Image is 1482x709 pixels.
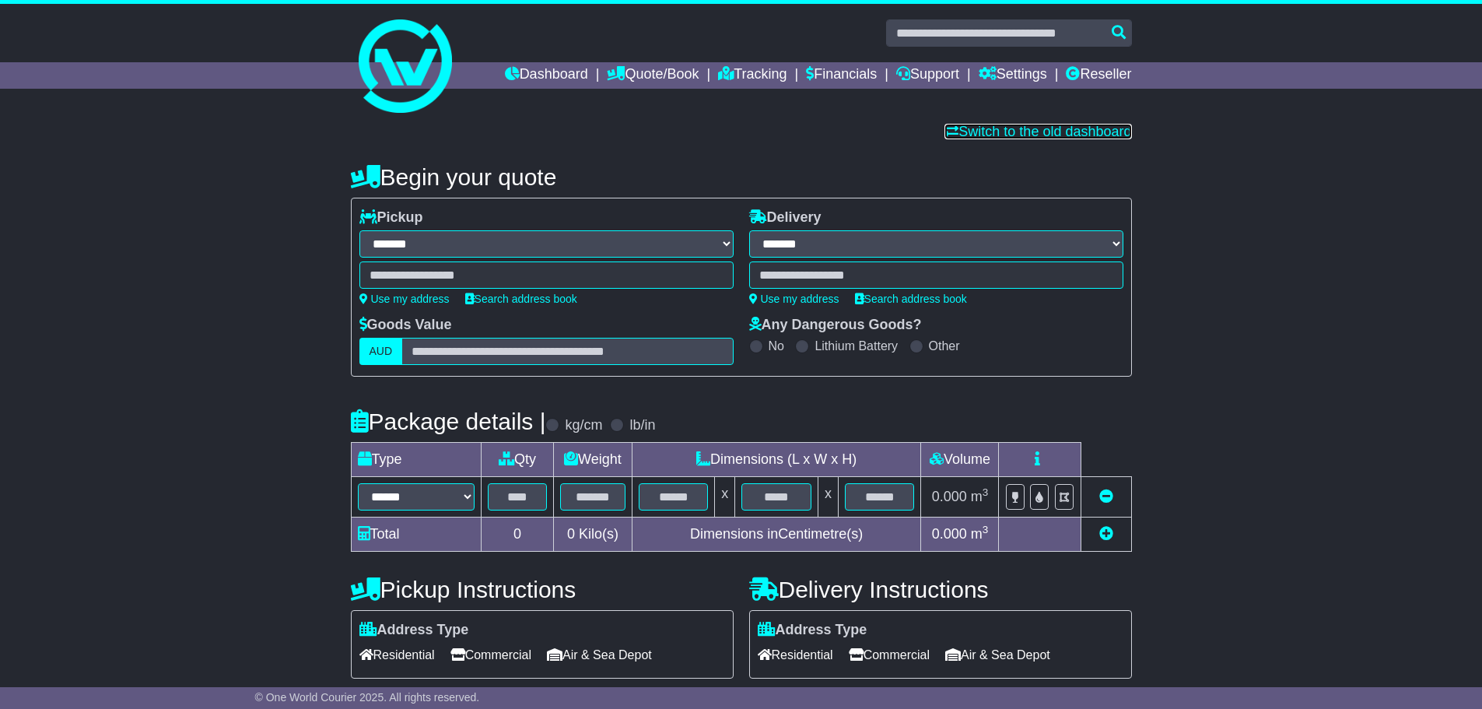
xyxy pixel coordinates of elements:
a: Search address book [855,293,967,305]
td: Kilo(s) [554,518,632,552]
span: Air & Sea Depot [945,643,1050,667]
label: Delivery [749,209,822,226]
span: m [971,526,989,542]
a: Financials [806,62,877,89]
td: 0 [482,518,554,552]
td: Weight [554,443,632,477]
a: Search address book [465,293,577,305]
label: lb/in [629,417,655,434]
a: Reseller [1066,62,1131,89]
span: 0.000 [932,526,967,542]
span: Commercial [849,643,930,667]
label: Lithium Battery [815,339,898,353]
label: Pickup [359,209,423,226]
h4: Begin your quote [351,164,1132,190]
sup: 3 [983,524,989,535]
a: Settings [979,62,1047,89]
td: Dimensions in Centimetre(s) [632,518,921,552]
a: Use my address [749,293,839,305]
label: Other [929,339,960,353]
label: Goods Value [359,317,452,334]
span: Residential [359,643,435,667]
span: Commercial [450,643,531,667]
td: Dimensions (L x W x H) [632,443,921,477]
td: Total [351,518,482,552]
span: 0.000 [932,489,967,504]
label: Address Type [359,622,469,639]
label: No [769,339,784,353]
span: © One World Courier 2025. All rights reserved. [255,691,480,704]
label: Address Type [758,622,867,639]
td: Qty [482,443,554,477]
a: Add new item [1099,526,1113,542]
td: x [715,477,735,518]
td: Type [351,443,482,477]
span: Residential [758,643,833,667]
span: m [971,489,989,504]
sup: 3 [983,486,989,498]
a: Remove this item [1099,489,1113,504]
a: Support [896,62,959,89]
h4: Pickup Instructions [351,577,734,602]
a: Tracking [718,62,787,89]
td: Volume [921,443,999,477]
a: Switch to the old dashboard [944,124,1131,139]
span: Air & Sea Depot [547,643,652,667]
a: Quote/Book [607,62,699,89]
h4: Package details | [351,409,546,434]
label: AUD [359,338,403,365]
a: Use my address [359,293,450,305]
h4: Delivery Instructions [749,577,1132,602]
label: kg/cm [565,417,602,434]
td: x [818,477,838,518]
a: Dashboard [505,62,588,89]
label: Any Dangerous Goods? [749,317,922,334]
span: 0 [567,526,575,542]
